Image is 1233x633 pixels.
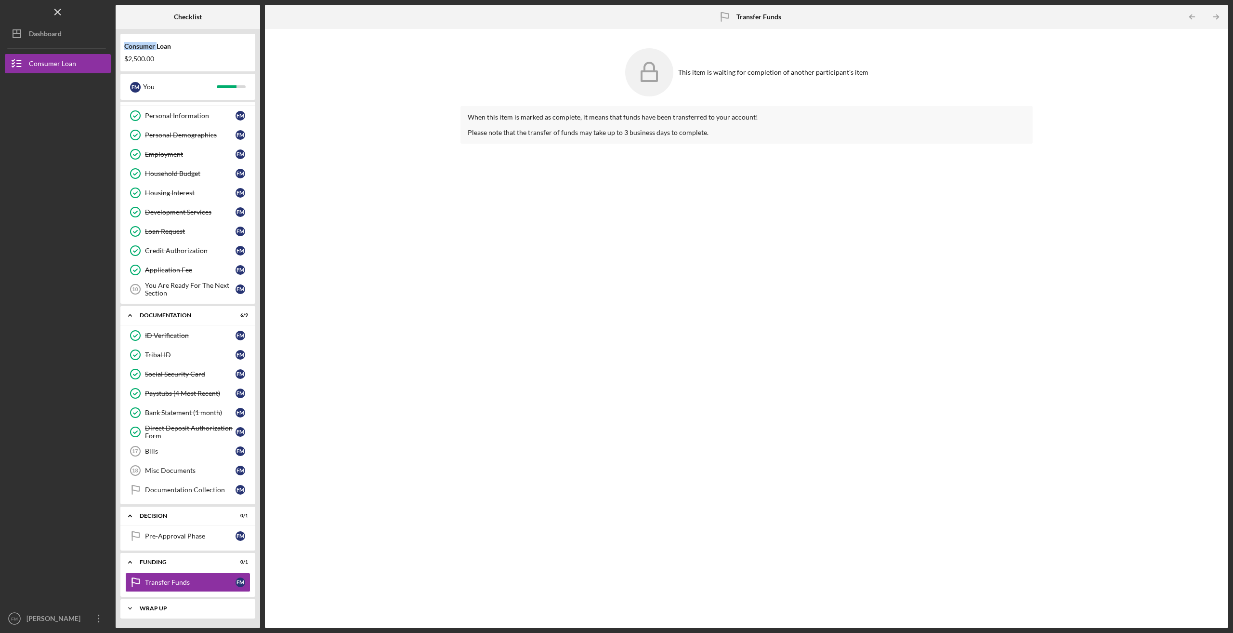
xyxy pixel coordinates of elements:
[124,42,251,50] div: Consumer Loan
[468,113,1025,136] div: When this item is marked as complete, it means that funds have been transferred to your account! ...
[145,579,236,586] div: Transfer Funds
[236,331,245,340] div: F M
[678,68,868,76] div: This item is waiting for completion of another participant's item
[236,130,245,140] div: F M
[145,532,236,540] div: Pre-Approval Phase
[145,409,236,417] div: Bank Statement (1 month)
[11,616,18,621] text: FM
[145,351,236,359] div: Tribal ID
[130,82,141,93] div: F M
[236,369,245,379] div: F M
[24,609,87,631] div: [PERSON_NAME]
[125,345,250,364] a: Tribal IDFM
[145,467,236,474] div: Misc Documents
[132,468,138,473] tspan: 18
[5,24,111,43] button: Dashboard
[145,189,236,197] div: Housing Interest
[125,260,250,280] a: Application FeeFM
[125,526,250,546] a: Pre-Approval PhaseFM
[145,447,236,455] div: Bills
[125,480,250,499] a: Documentation CollectionFM
[236,427,245,437] div: F M
[145,228,236,235] div: Loan Request
[125,164,250,183] a: Household BudgetFM
[5,609,111,628] button: FM[PERSON_NAME]
[145,247,236,255] div: Credit Authorization
[174,13,202,21] b: Checklist
[145,332,236,339] div: ID Verification
[236,227,245,236] div: F M
[236,246,245,256] div: F M
[145,486,236,494] div: Documentation Collection
[132,448,138,454] tspan: 17
[231,559,248,565] div: 0 / 1
[125,442,250,461] a: 17BillsFM
[125,573,250,592] a: Transfer FundsFM
[125,145,250,164] a: EmploymentFM
[236,446,245,456] div: F M
[236,408,245,418] div: F M
[140,312,224,318] div: Documentation
[125,241,250,260] a: Credit AuthorizationFM
[231,513,248,519] div: 0 / 1
[145,424,236,440] div: Direct Deposit Authorization Form
[140,513,224,519] div: Decision
[236,265,245,275] div: F M
[5,54,111,73] button: Consumer Loan
[125,183,250,202] a: Housing InterestFM
[231,312,248,318] div: 6 / 9
[132,286,138,292] tspan: 10
[140,559,224,565] div: Funding
[236,111,245,121] div: F M
[29,54,76,76] div: Consumer Loan
[143,79,217,95] div: You
[236,284,245,294] div: F M
[125,202,250,222] a: Development ServicesFM
[145,112,236,120] div: Personal Information
[145,150,236,158] div: Employment
[145,208,236,216] div: Development Services
[236,578,245,587] div: F M
[125,280,250,299] a: 10You Are Ready For The Next SectionFM
[125,422,250,442] a: Direct Deposit Authorization FormFM
[236,169,245,178] div: F M
[145,170,236,177] div: Household Budget
[145,266,236,274] div: Application Fee
[125,326,250,345] a: ID VerificationFM
[236,149,245,159] div: F M
[236,466,245,475] div: F M
[236,350,245,360] div: F M
[124,55,251,63] div: $2,500.00
[145,131,236,139] div: Personal Demographics
[736,13,781,21] b: Transfer Funds
[140,606,243,611] div: Wrap up
[145,390,236,397] div: Paystubs (4 Most Recent)
[236,188,245,198] div: F M
[236,485,245,495] div: F M
[236,389,245,398] div: F M
[125,125,250,145] a: Personal DemographicsFM
[125,106,250,125] a: Personal InformationFM
[29,24,62,46] div: Dashboard
[145,282,236,297] div: You Are Ready For The Next Section
[236,207,245,217] div: F M
[125,364,250,384] a: Social Security CardFM
[145,370,236,378] div: Social Security Card
[125,222,250,241] a: Loan RequestFM
[125,461,250,480] a: 18Misc DocumentsFM
[236,531,245,541] div: F M
[125,384,250,403] a: Paystubs (4 Most Recent)FM
[125,403,250,422] a: Bank Statement (1 month)FM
